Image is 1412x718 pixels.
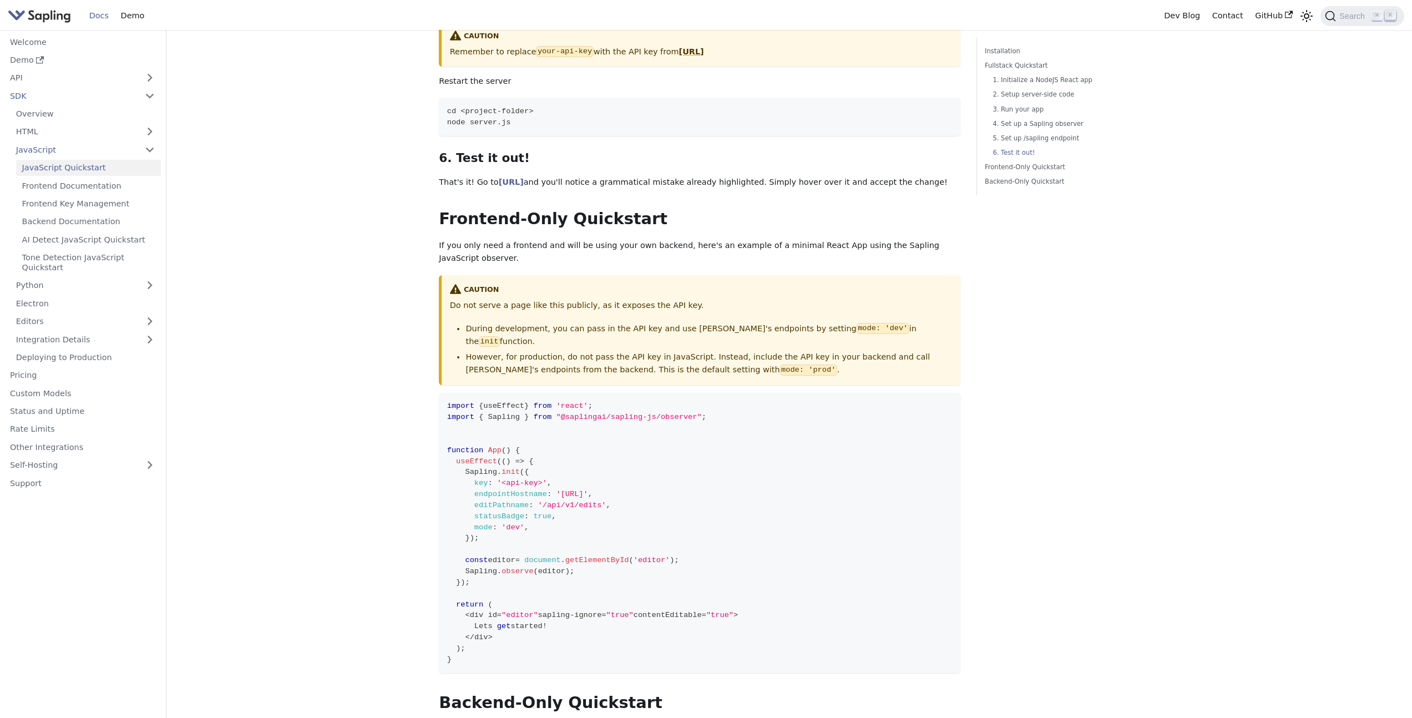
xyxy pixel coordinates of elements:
[524,523,529,532] span: ,
[115,7,150,24] a: Demo
[857,323,909,334] code: mode: 'dev'
[497,611,502,619] span: =
[10,314,139,330] a: Editors
[515,446,520,454] span: {
[16,231,161,247] a: AI Detect JavaScript Quickstart
[524,468,529,476] span: {
[1385,11,1396,21] kbd: K
[4,475,161,491] a: Support
[1320,6,1404,26] button: Search (Command+K)
[4,34,161,50] a: Welcome
[4,52,161,68] a: Demo
[474,512,524,520] span: statusBadge
[497,567,502,575] span: .
[536,46,593,57] code: your-api-key
[547,479,551,487] span: ,
[993,133,1131,144] a: 5. Set up /sapling endpoint
[447,655,452,664] span: }
[679,47,704,56] a: [URL]
[561,556,565,564] span: .
[460,644,465,653] span: ;
[502,523,524,532] span: 'dev'
[470,611,497,619] span: div id
[4,88,139,104] a: SDK
[993,89,1131,100] a: 2. Setup server-side code
[556,413,701,421] span: "@saplingai/sapling-js/observer"
[10,295,161,311] a: Electron
[483,402,524,410] span: useEffect
[439,75,960,88] p: Restart the server
[460,578,465,586] span: )
[506,446,510,454] span: )
[488,556,515,564] span: editor
[993,148,1131,158] a: 6. Test it out!
[543,622,547,630] span: !
[10,106,161,122] a: Overview
[447,402,474,410] span: import
[10,124,161,140] a: HTML
[574,611,601,619] span: ignore
[10,331,161,347] a: Integration Details
[4,457,161,473] a: Self-Hosting
[456,578,460,586] span: }
[502,567,533,575] span: observe
[465,534,469,542] span: }
[538,567,565,575] span: editor
[497,457,502,466] span: (
[529,457,533,466] span: {
[488,600,492,609] span: (
[529,501,533,509] span: :
[506,457,510,466] span: )
[993,104,1131,115] a: 3. Run your app
[533,512,551,520] span: true
[538,611,570,619] span: sapling
[515,457,524,466] span: =>
[675,556,679,564] span: ;
[629,556,634,564] span: (
[447,118,511,127] span: node server.js
[488,633,492,641] span: >
[450,45,953,59] p: Remember to replace with the API key from
[556,490,588,498] span: '[URL]'
[524,556,561,564] span: document
[533,402,551,410] span: from
[450,299,953,312] p: Do not serve a page like this publicly, as it exposes the API key.
[465,556,488,564] span: const
[439,209,960,229] h2: Frontend-Only Quickstart
[465,468,497,476] span: Sapling
[1336,12,1371,21] span: Search
[470,534,474,542] span: )
[497,479,547,487] span: '<api-key>'
[10,141,161,158] a: JavaScript
[1249,7,1298,24] a: GitHub
[83,7,115,24] a: Docs
[499,178,524,186] a: [URL]
[439,151,960,166] h3: 6. Test it out!
[533,413,551,421] span: from
[502,457,506,466] span: (
[606,501,611,509] span: ,
[465,633,469,641] span: <
[465,611,469,619] span: <
[670,556,674,564] span: )
[606,611,634,619] span: "true"
[1371,11,1383,21] kbd: ⌘
[447,107,534,115] span: cd <project-folder>
[706,611,733,619] span: "true"
[985,46,1135,57] a: Installation
[474,490,547,498] span: endpointHostname
[565,556,629,564] span: getElementById
[1299,8,1315,24] button: Switch between dark and light mode (currently light mode)
[465,322,952,349] li: During development, you can pass in the API key and use [PERSON_NAME]'s endpoints by setting in t...
[588,490,593,498] span: ,
[439,176,960,189] p: That's it! Go to and you'll notice a grammatical mistake already highlighted. Simply hover over i...
[1158,7,1206,24] a: Dev Blog
[10,277,161,294] a: Python
[474,633,488,641] span: div
[439,693,960,713] h2: Backend-Only Quickstart
[993,119,1131,129] a: 4. Set up a Sapling observer
[570,567,574,575] span: ;
[570,611,574,619] span: -
[8,8,75,24] a: Sapling.ai
[4,403,161,419] a: Status and Uptime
